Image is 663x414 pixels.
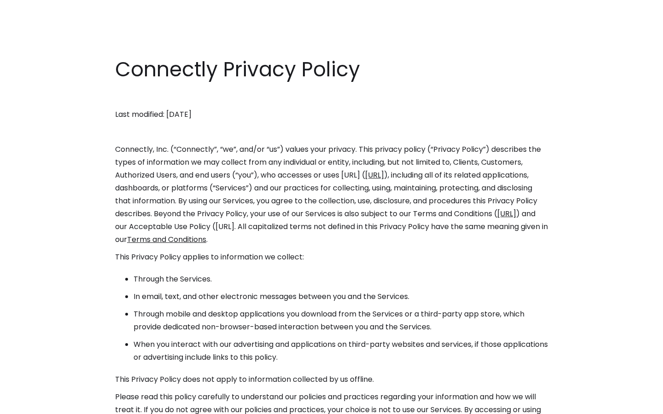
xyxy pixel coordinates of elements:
[115,126,548,138] p: ‍
[9,397,55,411] aside: Language selected: English
[115,251,548,264] p: This Privacy Policy applies to information we collect:
[115,91,548,103] p: ‍
[18,398,55,411] ul: Language list
[497,208,516,219] a: [URL]
[127,234,206,245] a: Terms and Conditions
[115,55,548,84] h1: Connectly Privacy Policy
[115,373,548,386] p: This Privacy Policy does not apply to information collected by us offline.
[115,108,548,121] p: Last modified: [DATE]
[134,308,548,333] li: Through mobile and desktop applications you download from the Services or a third-party app store...
[115,143,548,246] p: Connectly, Inc. (“Connectly”, “we”, and/or “us”) values your privacy. This privacy policy (“Priva...
[365,170,384,180] a: [URL]
[134,338,548,364] li: When you interact with our advertising and applications on third-party websites and services, if ...
[134,273,548,286] li: Through the Services.
[134,290,548,303] li: In email, text, and other electronic messages between you and the Services.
